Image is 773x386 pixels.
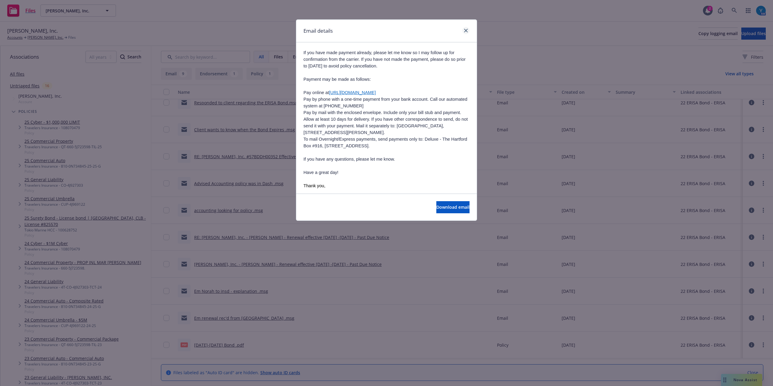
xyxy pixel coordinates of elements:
span: Pay online at [303,90,376,95]
span: Download email [436,204,470,210]
span: Pay by mail with the enclosed envelope. Include only your bill stub and payment. Allow at least 1... [303,110,468,135]
span: If you have made payment already, please let me know so I may follow up for confirmation from the... [303,50,466,68]
span: If you have any questions, please let me know. [303,157,395,162]
span: Payment may be made as follows: [303,77,371,82]
a: [URL][DOMAIN_NAME] [329,90,376,95]
h1: Email details [303,27,333,35]
span: Thank you, [303,183,326,188]
span: To mail Overnight/Express payments, send payments only to: Deluxe - The Hartford Box #916, [STREE... [303,137,467,148]
button: Download email [436,201,470,213]
span: Have a great day! [303,170,338,175]
a: close [462,27,470,34]
span: Pay by phone with a one-time payment from your bank account. Call our automated system at [PHONE_... [303,97,467,108]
